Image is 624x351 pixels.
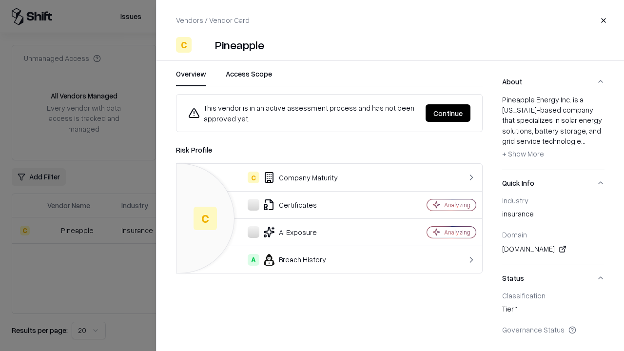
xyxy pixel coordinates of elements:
span: + Show More [502,149,544,158]
div: Industry [502,196,604,205]
div: Company Maturity [184,172,393,183]
div: C [248,172,259,183]
div: Analyzing [444,228,470,236]
div: This vendor is in an active assessment process and has not been approved yet. [188,102,418,124]
button: About [502,69,604,95]
div: C [176,37,192,53]
div: C [194,207,217,230]
button: Status [502,265,604,291]
button: Continue [426,104,470,122]
div: Certificates [184,199,393,211]
button: Access Scope [226,69,272,86]
div: Breach History [184,254,393,266]
div: Quick Info [502,196,604,265]
span: ... [581,136,585,145]
p: Vendors / Vendor Card [176,15,250,25]
button: Overview [176,69,206,86]
div: Domain [502,230,604,239]
div: Governance Status [502,325,604,334]
div: About [502,95,604,170]
button: Quick Info [502,170,604,196]
img: Pineapple [195,37,211,53]
div: A [248,254,259,266]
div: Tier 1 [502,304,604,317]
div: Pineapple [215,37,264,53]
div: Risk Profile [176,144,483,156]
button: + Show More [502,146,544,162]
div: Classification [502,291,604,300]
div: AI Exposure [184,226,393,238]
div: insurance [502,209,604,222]
div: Analyzing [444,201,470,209]
div: [DOMAIN_NAME] [502,243,604,255]
div: Pineapple Energy Inc. is a [US_STATE]-based company that specializes in solar energy solutions, b... [502,95,604,162]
